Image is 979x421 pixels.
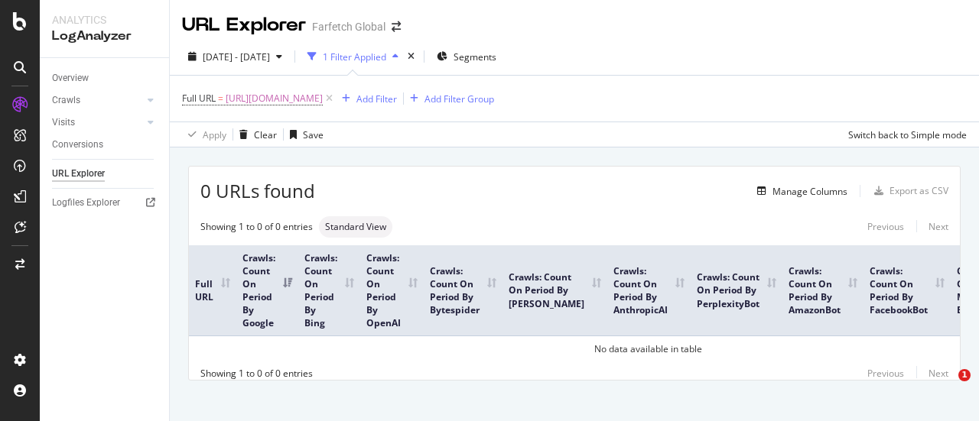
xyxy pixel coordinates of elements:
[298,245,360,336] th: Crawls: Count On Period By Bing: activate to sort column ascending
[301,44,405,69] button: 1 Filter Applied
[182,44,288,69] button: [DATE] - [DATE]
[52,115,143,131] a: Visits
[607,245,691,336] th: Crawls: Count On Period By AnthropicAI: activate to sort column ascending
[864,245,951,336] th: Crawls: Count On Period By FacebookBot: activate to sort column ascending
[52,166,105,182] div: URL Explorer
[751,182,847,200] button: Manage Columns
[958,369,971,381] span: 1
[405,49,418,64] div: times
[182,12,306,38] div: URL Explorer
[200,220,313,233] div: Showing 1 to 0 of 0 entries
[226,88,323,109] span: [URL][DOMAIN_NAME]
[356,92,397,105] div: Add Filter
[284,122,324,147] button: Save
[52,92,80,108] div: Crawls
[189,245,236,336] th: Full URL: activate to sort column ascending
[404,89,494,108] button: Add Filter Group
[52,70,89,86] div: Overview
[52,28,157,45] div: LogAnalyzer
[890,184,948,197] div: Export as CSV
[233,122,277,147] button: Clear
[842,122,967,147] button: Switch back to Simple mode
[691,245,782,336] th: Crawls: Count On Period By PerplexityBot: activate to sort column ascending
[52,115,75,131] div: Visits
[236,245,298,336] th: Crawls: Count On Period By Google: activate to sort column ascending
[52,70,158,86] a: Overview
[323,50,386,63] div: 1 Filter Applied
[360,245,424,336] th: Crawls: Count On Period By OpenAI: activate to sort column ascending
[325,222,386,232] span: Standard View
[303,128,324,141] div: Save
[503,245,607,336] th: Crawls: Count On Period By ClaudeBot: activate to sort column ascending
[848,128,967,141] div: Switch back to Simple mode
[200,178,315,204] span: 0 URLs found
[52,166,158,182] a: URL Explorer
[52,137,158,153] a: Conversions
[52,92,143,108] a: Crawls
[782,245,864,336] th: Crawls: Count On Period By AmazonBot: activate to sort column ascending
[52,195,158,211] a: Logfiles Explorer
[200,367,313,380] div: Showing 1 to 0 of 0 entries
[424,92,494,105] div: Add Filter Group
[312,19,385,34] div: Farfetch Global
[182,122,226,147] button: Apply
[431,44,503,69] button: Segments
[319,216,392,238] div: neutral label
[52,12,157,28] div: Analytics
[454,50,496,63] span: Segments
[424,245,503,336] th: Crawls: Count On Period By Bytespider: activate to sort column ascending
[218,92,223,105] span: =
[203,128,226,141] div: Apply
[772,185,847,198] div: Manage Columns
[52,195,120,211] div: Logfiles Explorer
[203,50,270,63] span: [DATE] - [DATE]
[868,179,948,203] button: Export as CSV
[52,137,103,153] div: Conversions
[392,21,401,32] div: arrow-right-arrow-left
[927,369,964,406] iframe: Intercom live chat
[254,128,277,141] div: Clear
[182,92,216,105] span: Full URL
[336,89,397,108] button: Add Filter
